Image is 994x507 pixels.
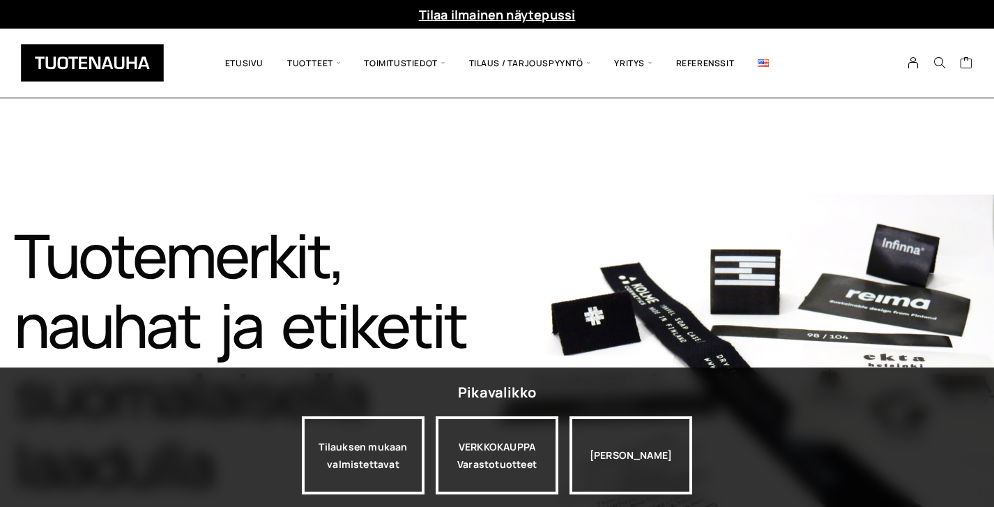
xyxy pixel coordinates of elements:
[213,39,275,87] a: Etusivu
[457,39,603,87] span: Tilaus / Tarjouspyyntö
[900,56,927,69] a: My Account
[960,56,973,73] a: Cart
[21,44,164,82] img: Tuotenauha Oy
[436,416,558,494] a: VERKKOKAUPPAVarastotuotteet
[14,220,497,499] h1: Tuotemerkit, nauhat ja etiketit suomalaisella laadulla​
[352,39,457,87] span: Toimitustiedot
[275,39,352,87] span: Tuotteet
[569,416,692,494] div: [PERSON_NAME]
[664,39,747,87] a: Referenssit
[302,416,425,494] a: Tilauksen mukaan valmistettavat
[419,6,576,23] a: Tilaa ilmainen näytepussi
[602,39,664,87] span: Yritys
[458,380,536,405] div: Pikavalikko
[436,416,558,494] div: VERKKOKAUPPA Varastotuotteet
[926,56,953,69] button: Search
[758,59,769,67] img: English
